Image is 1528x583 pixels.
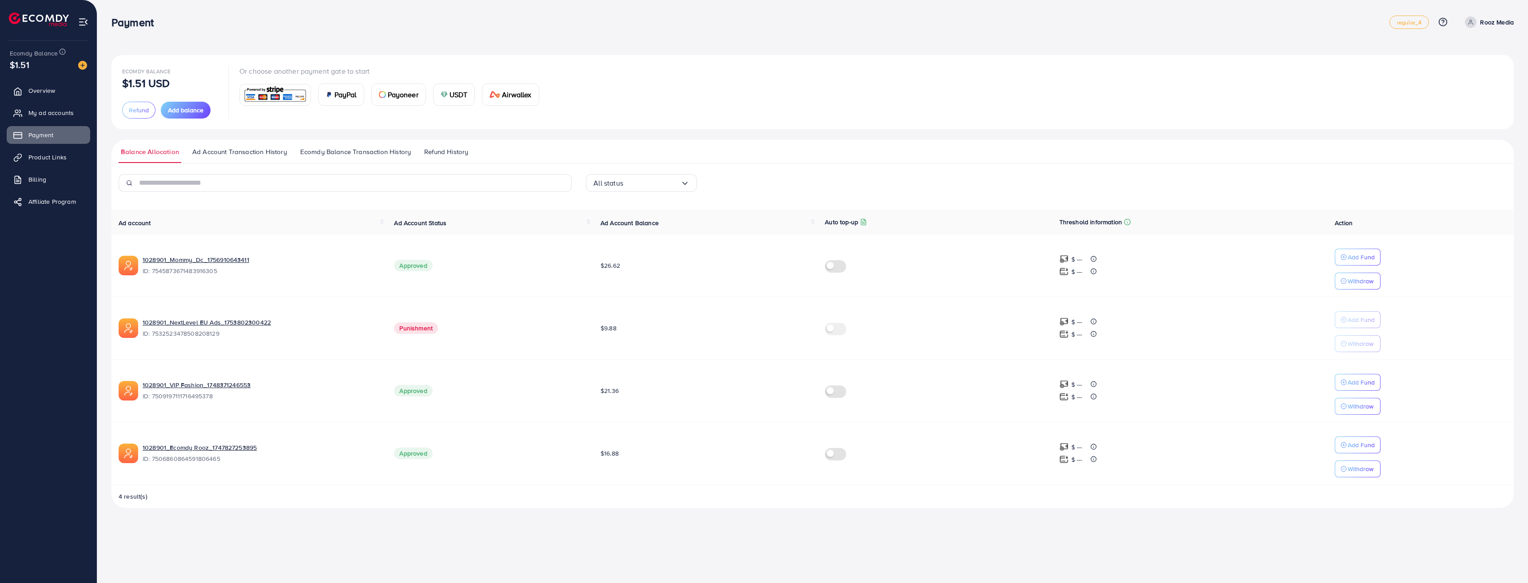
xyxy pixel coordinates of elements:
button: Refund [122,102,155,119]
a: Overview [7,82,90,99]
p: $1.51 USD [122,78,170,88]
a: Product Links [7,148,90,166]
a: Billing [7,171,90,188]
span: Payoneer [388,89,418,100]
p: $ --- [1071,379,1082,390]
img: card [379,91,386,98]
button: Withdraw [1335,273,1381,290]
img: top-up amount [1059,317,1069,326]
span: Ecomdy Balance [10,49,58,58]
span: ID: 7509197111716495378 [143,392,380,401]
img: card [243,85,308,104]
img: top-up amount [1059,329,1069,339]
span: $26.62 [601,261,620,270]
a: cardPayPal [318,83,364,106]
p: $ --- [1071,317,1082,327]
p: Threshold information [1059,217,1122,227]
span: Ad Account Transaction History [192,147,287,157]
p: Add Fund [1348,440,1375,450]
button: Add Fund [1335,311,1381,328]
span: Airwallex [502,89,531,100]
p: Withdraw [1348,401,1373,412]
img: top-up amount [1059,267,1069,276]
span: Action [1335,218,1353,227]
p: $ --- [1071,454,1082,465]
button: Add balance [161,102,211,119]
span: My ad accounts [28,108,74,117]
img: ic-ads-acc.e4c84228.svg [119,381,138,401]
button: Withdraw [1335,398,1381,415]
span: ID: 7506860864591806465 [143,454,380,463]
span: ID: 7545873671483916305 [143,266,380,275]
img: ic-ads-acc.e4c84228.svg [119,318,138,338]
span: Approved [394,385,432,397]
span: Payment [28,131,53,139]
a: cardAirwallex [482,83,539,106]
p: $ --- [1071,329,1082,340]
span: Balance Allocation [121,147,179,157]
div: <span class='underline'>1028901_NextLevel EU Ads_1753802300422</span></br>7532523478508208129 [143,318,380,338]
p: Withdraw [1348,338,1373,349]
img: logo [9,12,69,26]
span: Punishment [394,322,438,334]
div: Search for option [586,174,697,192]
a: Payment [7,126,90,144]
span: PayPal [334,89,357,100]
p: $ --- [1071,266,1082,277]
span: Add balance [168,106,203,115]
button: Withdraw [1335,460,1381,477]
img: card [489,91,500,98]
button: Add Fund [1335,436,1381,453]
span: $1.51 [10,58,29,71]
span: USDT [450,89,468,100]
a: 1028901_NextLevel EU Ads_1753802300422 [143,318,380,327]
span: ID: 7532523478508208129 [143,329,380,338]
span: Ad account [119,218,151,227]
p: $ --- [1071,254,1082,265]
div: <span class='underline'>1028901_Ecomdy Rooz_1747827253895</span></br>7506860864591806465 [143,443,380,464]
span: Ad Account Status [394,218,446,227]
span: All status [593,176,623,190]
div: <span class='underline'>1028901_Mommy_Dc_1756910643411</span></br>7545873671483916305 [143,255,380,276]
button: Add Fund [1335,374,1381,391]
span: Ad Account Balance [601,218,659,227]
img: menu [78,17,88,27]
span: Affiliate Program [28,197,76,206]
p: Withdraw [1348,464,1373,474]
a: 1028901_Mommy_Dc_1756910643411 [143,255,380,264]
img: card [441,91,448,98]
a: 1028901_Ecomdy Rooz_1747827253895 [143,443,380,452]
span: Product Links [28,153,67,162]
a: cardPayoneer [371,83,426,106]
a: card [239,84,311,106]
span: $21.36 [601,386,619,395]
a: My ad accounts [7,104,90,122]
button: Withdraw [1335,335,1381,352]
a: cardUSDT [433,83,475,106]
a: Rooz Media [1461,16,1514,28]
p: $ --- [1071,392,1082,402]
span: Billing [28,175,46,184]
p: Or choose another payment gate to start [239,66,546,76]
h3: Payment [111,16,161,29]
input: Search for option [623,176,680,190]
img: top-up amount [1059,380,1069,389]
img: top-up amount [1059,455,1069,464]
a: regular_4 [1389,16,1429,29]
span: Refund History [424,147,468,157]
p: Add Fund [1348,377,1375,388]
p: Add Fund [1348,314,1375,325]
p: Add Fund [1348,252,1375,262]
img: card [326,91,333,98]
div: <span class='underline'>1028901_VIP Fashion_1748371246553</span></br>7509197111716495378 [143,381,380,401]
p: $ --- [1071,442,1082,452]
span: regular_4 [1397,20,1421,25]
span: $16.88 [601,449,619,458]
span: Approved [394,260,432,271]
img: image [78,61,87,70]
span: Ecomdy Balance [122,67,171,75]
span: $9.88 [601,324,617,333]
img: ic-ads-acc.e4c84228.svg [119,256,138,275]
span: Refund [129,106,149,115]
